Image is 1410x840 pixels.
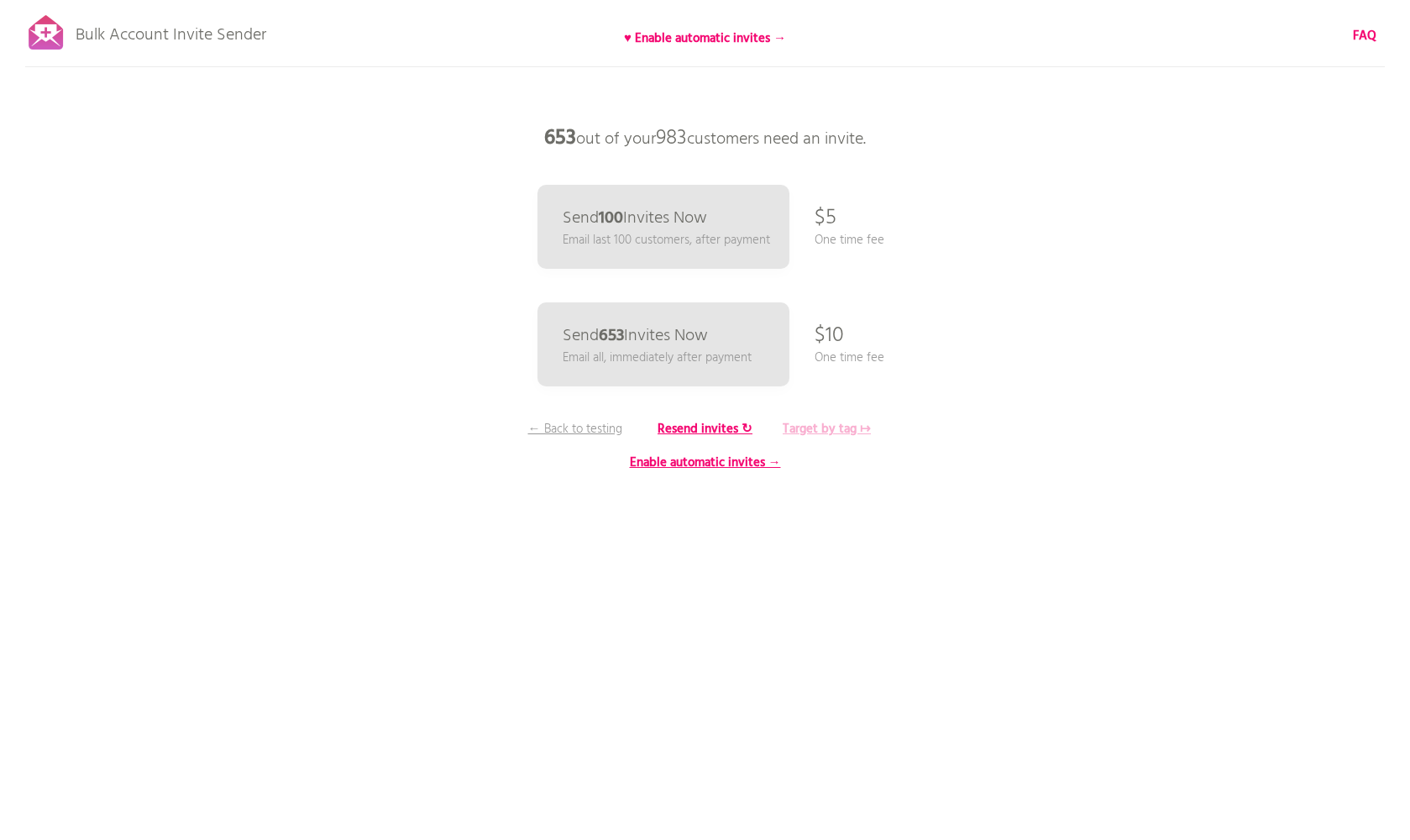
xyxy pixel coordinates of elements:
p: $5 [815,193,836,244]
b: 653 [544,122,576,155]
p: $10 [815,311,844,361]
b: FAQ [1353,26,1376,46]
p: ← Back to testing [512,420,638,438]
b: Resend invites ↻ [658,419,752,439]
p: One time fee [815,231,884,249]
b: 653 [599,323,624,349]
b: 100 [599,205,623,232]
p: out of your customers need an invite. [453,113,957,164]
p: Bulk Account Invite Sender [76,10,266,52]
b: Enable automatic invites → [630,453,781,473]
p: One time fee [815,349,884,367]
b: Target by tag ↦ [783,419,871,439]
a: Send100Invites Now Email last 100 customers, after payment [537,185,789,269]
a: Send653Invites Now Email all, immediately after payment [537,302,789,386]
p: Send Invites Now [563,210,707,227]
b: ♥ Enable automatic invites → [624,29,786,49]
p: Send Invites Now [563,328,708,344]
p: Email last 100 customers, after payment [563,231,770,249]
p: Email all, immediately after payment [563,349,752,367]
a: FAQ [1353,27,1376,45]
span: 983 [656,122,687,155]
